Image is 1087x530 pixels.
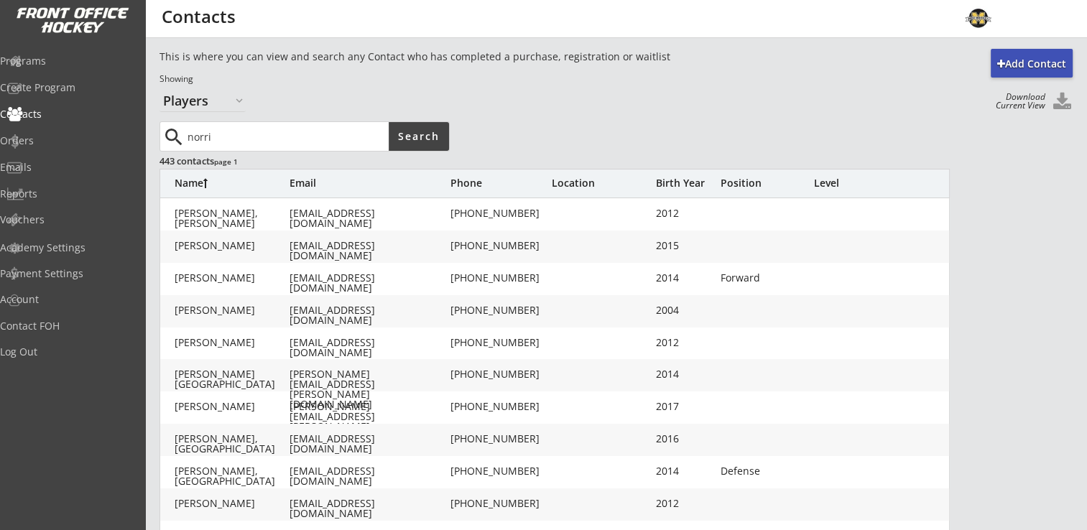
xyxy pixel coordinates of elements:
div: [EMAIL_ADDRESS][DOMAIN_NAME] [290,466,448,486]
div: [PERSON_NAME] [175,401,290,412]
div: [EMAIL_ADDRESS][DOMAIN_NAME] [290,241,448,261]
div: This is where you can view and search any Contact who has completed a purchase, registration or w... [159,50,764,64]
div: [PHONE_NUMBER] [450,434,551,444]
div: [PHONE_NUMBER] [450,369,551,379]
div: 2017 [656,401,713,412]
div: Level [814,178,900,188]
div: [PERSON_NAME] [175,273,290,283]
div: 2016 [656,434,713,444]
div: [PERSON_NAME], [GEOGRAPHIC_DATA] [175,434,290,454]
div: Defense [721,466,807,476]
div: 2012 [656,338,713,348]
div: [EMAIL_ADDRESS][DOMAIN_NAME] [290,338,448,358]
div: 2014 [656,273,713,283]
div: [PERSON_NAME] [175,498,290,508]
div: Position [721,178,807,188]
div: 443 contacts [159,154,448,167]
div: [PERSON_NAME][GEOGRAPHIC_DATA] [175,369,290,389]
div: [PERSON_NAME], [GEOGRAPHIC_DATA] [175,466,290,486]
div: [EMAIL_ADDRESS][DOMAIN_NAME] [290,434,448,454]
div: [PERSON_NAME][EMAIL_ADDRESS][PERSON_NAME][DOMAIN_NAME] [290,369,448,409]
div: Add Contact [991,57,1073,71]
div: 2012 [656,498,713,508]
div: [EMAIL_ADDRESS][DOMAIN_NAME] [290,208,448,228]
div: [EMAIL_ADDRESS][DOMAIN_NAME] [290,305,448,325]
div: [PERSON_NAME][EMAIL_ADDRESS][PERSON_NAME][DOMAIN_NAME] [290,401,448,442]
div: Showing [159,73,764,85]
input: Type here... [185,122,389,151]
div: [PHONE_NUMBER] [450,305,551,315]
button: Search [389,122,449,151]
div: [PHONE_NUMBER] [450,208,551,218]
div: Forward [721,273,807,283]
div: [PHONE_NUMBER] [450,466,551,476]
div: [PHONE_NUMBER] [450,401,551,412]
div: 2012 [656,208,713,218]
div: Phone [450,178,551,188]
div: 2015 [656,241,713,251]
div: [PERSON_NAME] [175,305,290,315]
div: [EMAIL_ADDRESS][DOMAIN_NAME] [290,498,448,519]
div: Birth Year [656,178,713,188]
div: [PERSON_NAME] [175,338,290,348]
font: page 1 [214,157,238,167]
div: [EMAIL_ADDRESS][DOMAIN_NAME] [290,273,448,293]
div: [PHONE_NUMBER] [450,338,551,348]
div: [PHONE_NUMBER] [450,241,551,251]
div: 2004 [656,305,713,315]
div: Email [290,178,448,188]
div: 2014 [656,369,713,379]
div: Download Current View [989,93,1045,110]
button: Click to download all Contacts. Your browser settings may try to block it, check your security se... [1051,93,1073,112]
div: Name [175,178,290,188]
div: [PHONE_NUMBER] [450,498,551,508]
div: 2014 [656,466,713,476]
div: [PERSON_NAME] [175,241,290,251]
div: Location [552,178,652,188]
div: [PHONE_NUMBER] [450,273,551,283]
button: search [162,126,185,149]
div: [PERSON_NAME], [PERSON_NAME] [175,208,290,228]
